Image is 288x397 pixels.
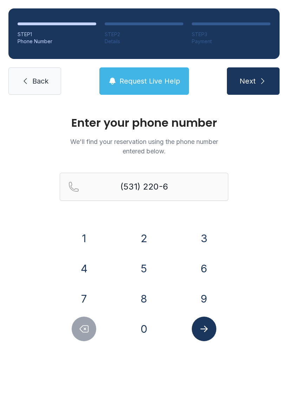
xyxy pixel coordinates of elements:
div: Phone Number [18,38,96,45]
button: 6 [192,256,216,281]
button: 7 [72,286,96,311]
button: Delete number [72,317,96,341]
button: 8 [132,286,156,311]
p: We'll find your reservation using the phone number entered below. [60,137,228,156]
input: Reservation phone number [60,173,228,201]
div: STEP 1 [18,31,96,38]
span: Back [32,76,48,86]
button: 3 [192,226,216,251]
button: 9 [192,286,216,311]
button: 2 [132,226,156,251]
div: STEP 2 [105,31,183,38]
button: 0 [132,317,156,341]
h1: Enter your phone number [60,117,228,128]
div: Payment [192,38,270,45]
span: Next [240,76,256,86]
div: Details [105,38,183,45]
button: 4 [72,256,96,281]
span: Request Live Help [119,76,180,86]
button: Submit lookup form [192,317,216,341]
button: 1 [72,226,96,251]
div: STEP 3 [192,31,270,38]
button: 5 [132,256,156,281]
